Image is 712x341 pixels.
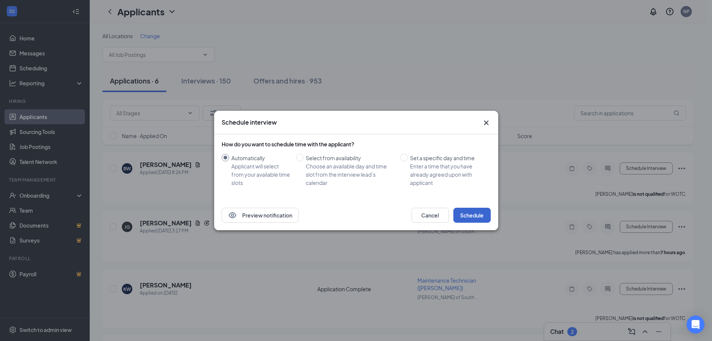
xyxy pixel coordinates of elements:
div: Choose an available day and time slot from the interview lead’s calendar [306,162,394,187]
button: Close [482,118,491,127]
button: EyePreview notification [222,208,299,223]
div: Enter a time that you have already agreed upon with applicant [410,162,485,187]
svg: Eye [228,211,237,220]
div: Set a specific day and time [410,154,485,162]
svg: Cross [482,118,491,127]
div: Select from availability [306,154,394,162]
div: Applicant will select from your available time slots [231,162,290,187]
div: How do you want to schedule time with the applicant? [222,140,491,148]
button: Schedule [453,208,491,223]
div: Open Intercom Messenger [687,316,705,334]
div: Automatically [231,154,290,162]
h3: Schedule interview [222,118,277,127]
button: Cancel [412,208,449,223]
